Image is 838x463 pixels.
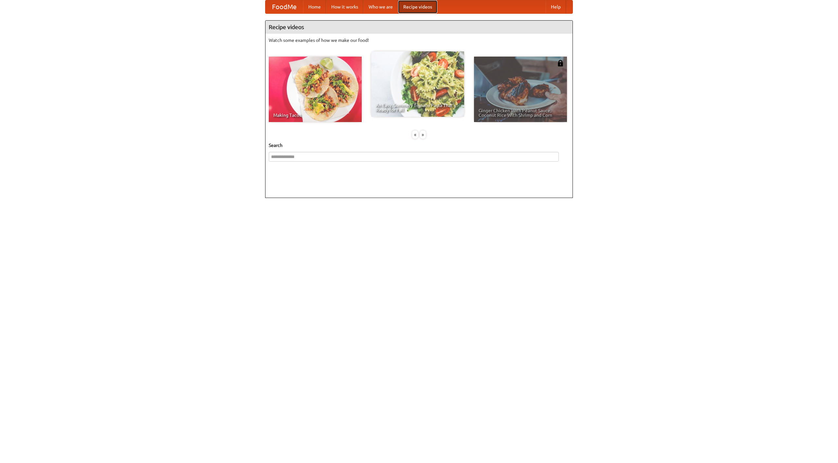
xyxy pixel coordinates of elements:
a: Who we are [363,0,398,13]
div: « [412,131,418,139]
span: Making Tacos [273,113,357,117]
a: An Easy, Summery Tomato Pasta That's Ready for Fall [371,51,464,117]
a: Help [546,0,566,13]
div: » [420,131,426,139]
a: FoodMe [265,0,303,13]
h4: Recipe videos [265,21,573,34]
p: Watch some examples of how we make our food! [269,37,569,44]
a: How it works [326,0,363,13]
h5: Search [269,142,569,149]
a: Recipe videos [398,0,437,13]
span: An Easy, Summery Tomato Pasta That's Ready for Fall [376,103,460,112]
a: Home [303,0,326,13]
a: Making Tacos [269,57,362,122]
img: 483408.png [557,60,564,66]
